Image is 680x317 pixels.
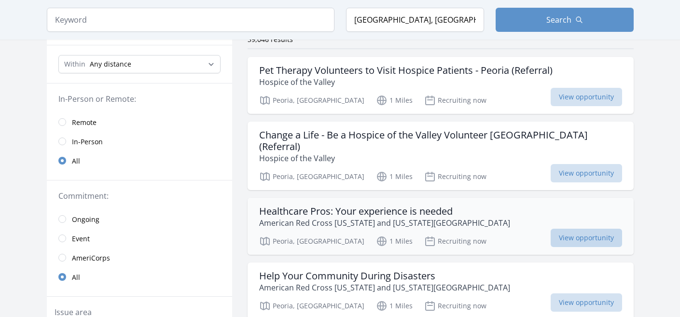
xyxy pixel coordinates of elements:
a: Healthcare Pros: Your experience is needed American Red Cross [US_STATE] and [US_STATE][GEOGRAPHI... [248,198,634,255]
p: American Red Cross [US_STATE] and [US_STATE][GEOGRAPHIC_DATA] [259,282,510,293]
p: 1 Miles [376,95,413,106]
span: Ongoing [72,215,99,224]
a: All [47,267,232,287]
p: Recruiting now [424,95,486,106]
p: Recruiting now [424,300,486,312]
span: AmeriCorps [72,253,110,263]
input: Location [346,8,484,32]
span: Event [72,234,90,244]
p: American Red Cross [US_STATE] and [US_STATE][GEOGRAPHIC_DATA] [259,217,510,229]
a: AmeriCorps [47,248,232,267]
span: In-Person [72,137,103,147]
legend: In-Person or Remote: [58,93,221,105]
a: Event [47,229,232,248]
h3: Pet Therapy Volunteers to Visit Hospice Patients - Peoria (Referral) [259,65,553,76]
select: Search Radius [58,55,221,73]
span: View opportunity [551,88,622,106]
p: Hospice of the Valley [259,152,622,164]
a: Change a Life - Be a Hospice of the Valley Volunteer [GEOGRAPHIC_DATA] (Referral) Hospice of the ... [248,122,634,190]
a: Ongoing [47,209,232,229]
p: Recruiting now [424,171,486,182]
a: Pet Therapy Volunteers to Visit Hospice Patients - Peoria (Referral) Hospice of the Valley Peoria... [248,57,634,114]
p: 1 Miles [376,300,413,312]
a: All [47,151,232,170]
span: Search [546,14,571,26]
a: In-Person [47,132,232,151]
p: Hospice of the Valley [259,76,553,88]
h3: Healthcare Pros: Your experience is needed [259,206,510,217]
h3: Help Your Community During Disasters [259,270,510,282]
span: All [72,156,80,166]
span: View opportunity [551,164,622,182]
p: Peoria, [GEOGRAPHIC_DATA] [259,235,364,247]
p: Peoria, [GEOGRAPHIC_DATA] [259,95,364,106]
button: Search [496,8,634,32]
legend: Commitment: [58,190,221,202]
span: View opportunity [551,229,622,247]
p: 1 Miles [376,171,413,182]
p: Peoria, [GEOGRAPHIC_DATA] [259,300,364,312]
a: Remote [47,112,232,132]
p: 1 Miles [376,235,413,247]
h3: Change a Life - Be a Hospice of the Valley Volunteer [GEOGRAPHIC_DATA] (Referral) [259,129,622,152]
span: View opportunity [551,293,622,312]
span: All [72,273,80,282]
p: Recruiting now [424,235,486,247]
span: Remote [72,118,97,127]
p: Peoria, [GEOGRAPHIC_DATA] [259,171,364,182]
input: Keyword [47,8,334,32]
